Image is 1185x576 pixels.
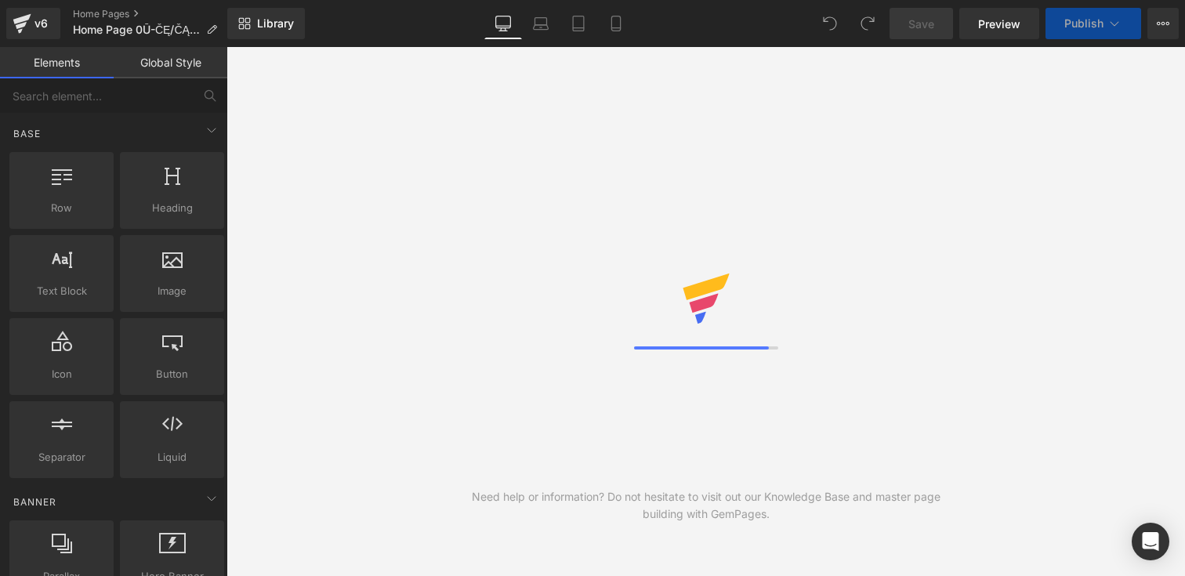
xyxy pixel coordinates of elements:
span: Text Block [14,283,109,299]
span: Icon [14,366,109,382]
span: Banner [12,494,58,509]
span: Row [14,200,109,216]
span: Image [125,283,219,299]
a: Global Style [114,47,227,78]
a: Mobile [597,8,635,39]
button: Undo [814,8,846,39]
a: Desktop [484,8,522,39]
button: Redo [852,8,883,39]
span: Button [125,366,219,382]
div: Open Intercom Messenger [1132,523,1169,560]
button: Publish [1045,8,1141,39]
span: Publish [1064,17,1103,30]
span: Heading [125,200,219,216]
span: Library [257,16,294,31]
a: Tablet [560,8,597,39]
span: Separator [14,449,109,466]
button: More [1147,8,1179,39]
a: Home Pages [73,8,230,20]
div: Need help or information? Do not hesitate to visit out our Knowledge Base and master page buildin... [466,488,946,523]
div: v6 [31,13,51,34]
span: Home Page 0Ū-ČĘ/ČĄ;ĮŠ. [73,24,200,36]
a: Preview [959,8,1039,39]
a: v6 [6,8,60,39]
a: New Library [227,8,305,39]
span: Liquid [125,449,219,466]
span: Base [12,126,42,141]
span: Preview [978,16,1020,32]
a: Laptop [522,8,560,39]
span: Save [908,16,934,32]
